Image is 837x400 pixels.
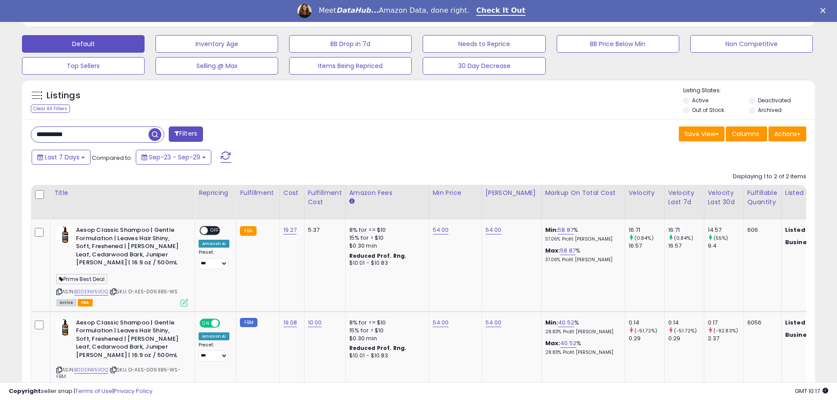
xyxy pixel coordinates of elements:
small: (55%) [714,234,728,241]
div: Amazon AI [199,332,229,340]
a: Check It Out [476,6,525,16]
div: $10.01 - $10.83 [349,352,422,360]
small: FBM [240,318,257,327]
button: 30 Day Decrease [423,57,545,75]
div: % [545,339,618,356]
div: 0.29 [629,335,664,342]
a: Terms of Use [75,387,112,395]
div: 16.57 [629,242,664,250]
a: B00EXW5VOQ [74,366,108,374]
div: Clear All Filters [31,105,70,113]
b: Reduced Prof. Rng. [349,344,407,352]
span: Compared to: [92,154,132,162]
button: Inventory Age [156,35,278,53]
b: Reduced Prof. Rng. [349,252,407,259]
b: Business Price: [785,238,833,246]
div: % [545,247,618,263]
div: 606 [747,226,775,234]
strong: Copyright [9,387,41,395]
div: 6056 [747,319,775,327]
div: $0.30 min [349,242,422,250]
span: Last 7 Days [45,153,80,162]
div: 2.37 [708,335,743,342]
img: 41nLtn6tKuL._SL40_.jpg [56,319,74,336]
div: Velocity [629,188,661,198]
button: BB Price Below Min [557,35,679,53]
span: FBA [78,299,93,306]
span: Columns [732,130,759,138]
div: Velocity Last 30d [708,188,740,207]
div: Meet Amazon Data, done right. [319,6,469,15]
button: Items Being Repriced [289,57,412,75]
small: (0.84%) [634,234,654,241]
div: seller snap | | [9,387,152,396]
div: 8% for <= $10 [349,319,422,327]
button: Actions [768,126,806,141]
span: Sep-23 - Sep-29 [149,153,200,162]
div: $10.01 - $10.83 [349,259,422,267]
div: Title [54,188,191,198]
a: 58.87 [558,226,573,234]
b: Min: [545,226,558,234]
div: Close [820,8,829,13]
a: 40.52 [560,339,576,348]
small: (0.84%) [674,234,693,241]
span: OFF [208,227,222,234]
div: Amazon Fees [349,188,425,198]
a: 54.00 [486,318,502,327]
div: 8% for <= $10 [349,226,422,234]
small: (-51.72%) [634,327,657,334]
p: 37.06% Profit [PERSON_NAME] [545,257,618,263]
div: 0.14 [629,319,664,327]
button: Needs to Reprice [423,35,545,53]
div: 15% for > $10 [349,234,422,242]
span: All listings currently available for purchase on Amazon [56,299,76,306]
div: Min Price [433,188,478,198]
i: DataHub... [336,6,379,14]
span: OFF [219,319,233,327]
div: 0.29 [668,335,704,342]
button: Default [22,35,145,53]
a: 19.08 [283,318,297,327]
button: Selling @ Max [156,57,278,75]
div: Markup on Total Cost [545,188,621,198]
div: % [545,319,618,335]
button: BB Drop in 7d [289,35,412,53]
small: (-92.83%) [714,327,738,334]
h5: Listings [47,90,80,102]
div: Preset: [199,342,229,362]
p: 28.83% Profit [PERSON_NAME] [545,329,618,335]
div: Repricing [199,188,232,198]
div: Fulfillment [240,188,275,198]
div: Fulfillable Quantity [747,188,778,207]
span: | SKU: D-AES-009385-WS-FBM [56,366,181,379]
button: Non Competitive [690,35,813,53]
div: 14.57 [708,226,743,234]
button: Save View [679,126,725,141]
a: B00EXW5VOQ [74,288,108,295]
div: 16.57 [668,242,704,250]
div: [PERSON_NAME] [486,188,538,198]
button: Columns [726,126,767,141]
div: % [545,226,618,242]
div: 0.17 [708,319,743,327]
th: The percentage added to the cost of goods (COGS) that forms the calculator for Min & Max prices. [541,185,625,220]
b: Max: [545,246,561,255]
a: 54.00 [433,226,449,234]
button: Top Sellers [22,57,145,75]
div: 0.14 [668,319,704,327]
b: Max: [545,339,561,347]
p: Listing States: [683,86,815,95]
div: 16.71 [629,226,664,234]
small: (-51.72%) [674,327,697,334]
p: 28.83% Profit [PERSON_NAME] [545,350,618,356]
b: Min: [545,318,558,327]
div: Cost [283,188,301,198]
p: 37.06% Profit [PERSON_NAME] [545,236,618,242]
div: 5.37 [308,226,339,234]
a: 54.00 [433,318,449,327]
div: 9.4 [708,242,743,250]
a: Privacy Policy [114,387,152,395]
span: Prime Best Deal [56,274,107,284]
label: Archived [758,106,782,114]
